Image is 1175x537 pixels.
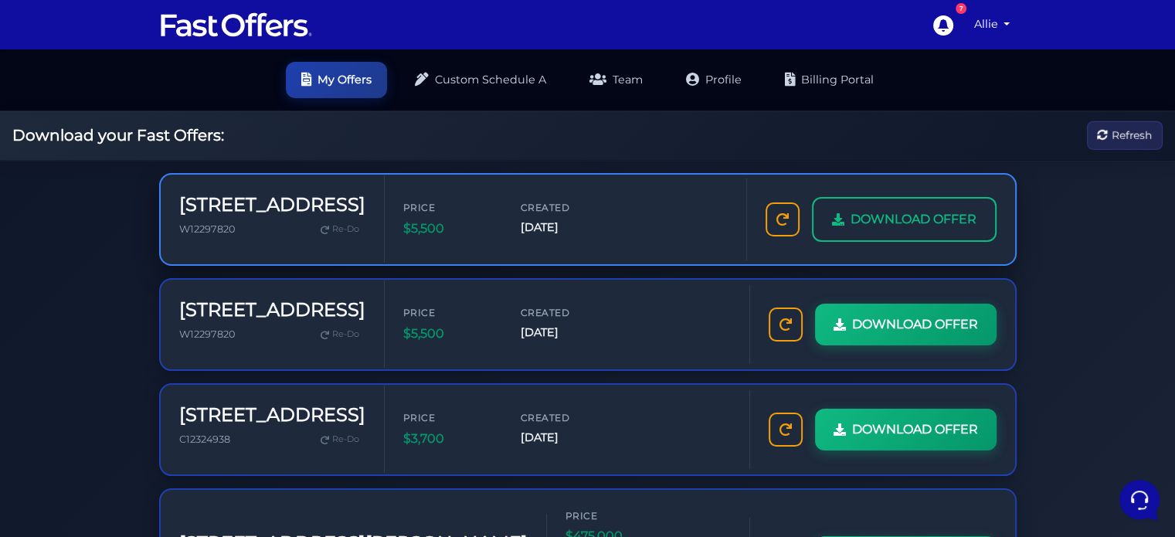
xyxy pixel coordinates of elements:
img: dark [25,148,56,178]
span: $3,700 [403,429,496,449]
p: Messages [133,416,177,430]
div: 7 [956,3,966,14]
button: Home [12,395,107,430]
span: Fast Offers Support [65,146,238,161]
p: Home [46,416,73,430]
a: Profile [671,62,757,98]
a: DOWNLOAD OFFER [812,197,997,242]
a: 7 [925,7,960,42]
span: [DATE] [521,429,613,447]
a: Re-Do [314,325,365,345]
p: 7mo ago [247,146,284,160]
a: Open Help Center [192,254,284,267]
a: Fast OffersYou:Is the system downè5mo ago [19,80,290,127]
span: W12297820 [179,223,235,235]
input: Search for an Article... [35,287,253,303]
span: $5,500 [403,324,496,344]
a: DOWNLOAD OFFER [815,304,997,345]
span: Created [521,200,613,215]
span: Price [565,508,658,523]
a: See all [250,62,284,74]
p: You: Is the system downè [65,105,237,121]
span: Re-Do [332,433,359,447]
a: Re-Do [314,430,365,450]
span: Start a Conversation [111,202,216,214]
p: Help [239,416,260,430]
span: Refresh [1112,127,1152,144]
span: C12324938 [179,433,230,445]
img: dark [36,94,55,113]
span: Created [521,410,613,425]
a: Fast Offers SupportHi sorry theres been a breach in the server, trying to get it up and running b... [19,140,290,186]
span: DOWNLOAD OFFER [851,209,976,229]
button: Start a Conversation [25,192,284,223]
p: 5mo ago [246,87,284,100]
img: dark [25,94,44,113]
span: Find an Answer [25,254,105,267]
h2: Download your Fast Offers: [12,126,224,144]
h3: [STREET_ADDRESS] [179,194,365,216]
button: Messages [107,395,202,430]
a: Allie [968,9,1017,39]
span: W12297820 [179,328,235,340]
span: Price [403,410,496,425]
span: Re-Do [332,328,359,342]
a: Custom Schedule A [399,62,562,98]
a: Billing Portal [769,62,889,98]
a: Re-Do [314,219,365,240]
span: Fast Offers [65,87,237,102]
a: My Offers [286,62,387,98]
iframe: Customerly Messenger Launcher [1116,477,1163,523]
span: DOWNLOAD OFFER [852,314,978,335]
span: $5,500 [403,219,496,239]
a: DOWNLOAD OFFER [815,409,997,450]
h2: Hello Allie 👋 [12,12,260,37]
button: Refresh [1087,121,1163,150]
button: Help [202,395,297,430]
p: Hi sorry theres been a breach in the server, trying to get it up and running back asap! [65,165,238,180]
span: [DATE] [521,219,613,236]
h3: [STREET_ADDRESS] [179,404,365,427]
span: [DATE] [521,324,613,342]
a: Team [574,62,658,98]
span: Price [403,200,496,215]
span: Price [403,305,496,320]
h3: [STREET_ADDRESS] [179,299,365,321]
span: Re-Do [332,223,359,236]
span: Your Conversations [25,62,125,74]
span: DOWNLOAD OFFER [852,420,978,440]
span: Created [521,305,613,320]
